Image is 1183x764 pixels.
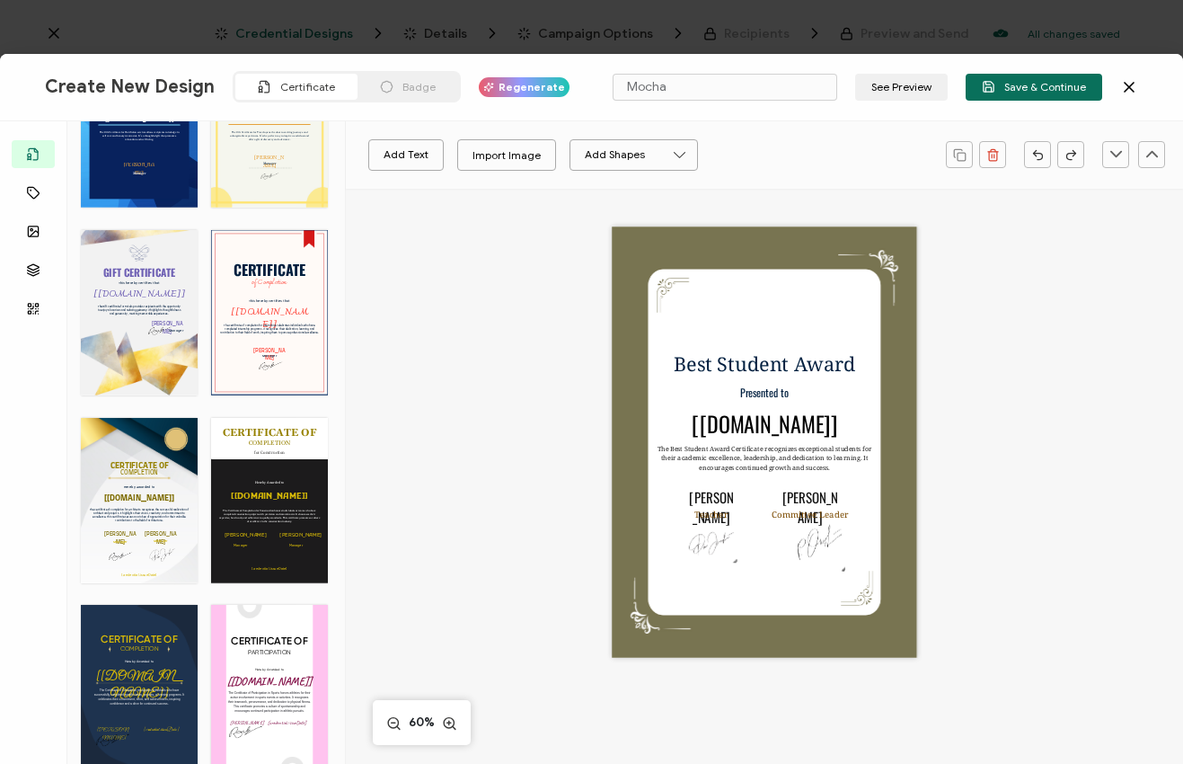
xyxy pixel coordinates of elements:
[855,74,948,101] button: See Preview
[368,139,444,171] button: Add Text
[787,513,848,573] img: c309bff6-f95c-484f-a2dc-fbc1840e478f.png
[402,80,436,93] span: Badge
[966,74,1102,101] button: Save & Continue
[982,80,1086,93] span: Save & Continue
[45,76,215,98] span: Create New Design
[692,407,836,440] pre: [[DOMAIN_NAME]]
[674,350,855,376] pre: Best Student Award
[689,486,733,527] pre: [PERSON_NAME]
[658,443,874,472] pre: The Best Student Award Certificate recognizes exceptional students for their academic excellence,...
[740,384,790,400] pre: Presented to
[499,82,565,93] span: Regenerate
[613,74,837,101] input: Name your certificate
[406,714,437,732] span: 60%
[569,139,698,171] button: Add Shapes
[683,521,739,565] img: 9099a3b4-cbf1-48d7-8a9d-e8b565133e4f.png
[694,508,728,520] pre: Teacher
[782,486,838,527] pre: [PERSON_NAME]
[1093,678,1183,764] iframe: Chat Widget
[772,508,849,520] pre: Committee Leader
[472,139,541,171] div: Import Image
[280,80,335,93] span: Certificate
